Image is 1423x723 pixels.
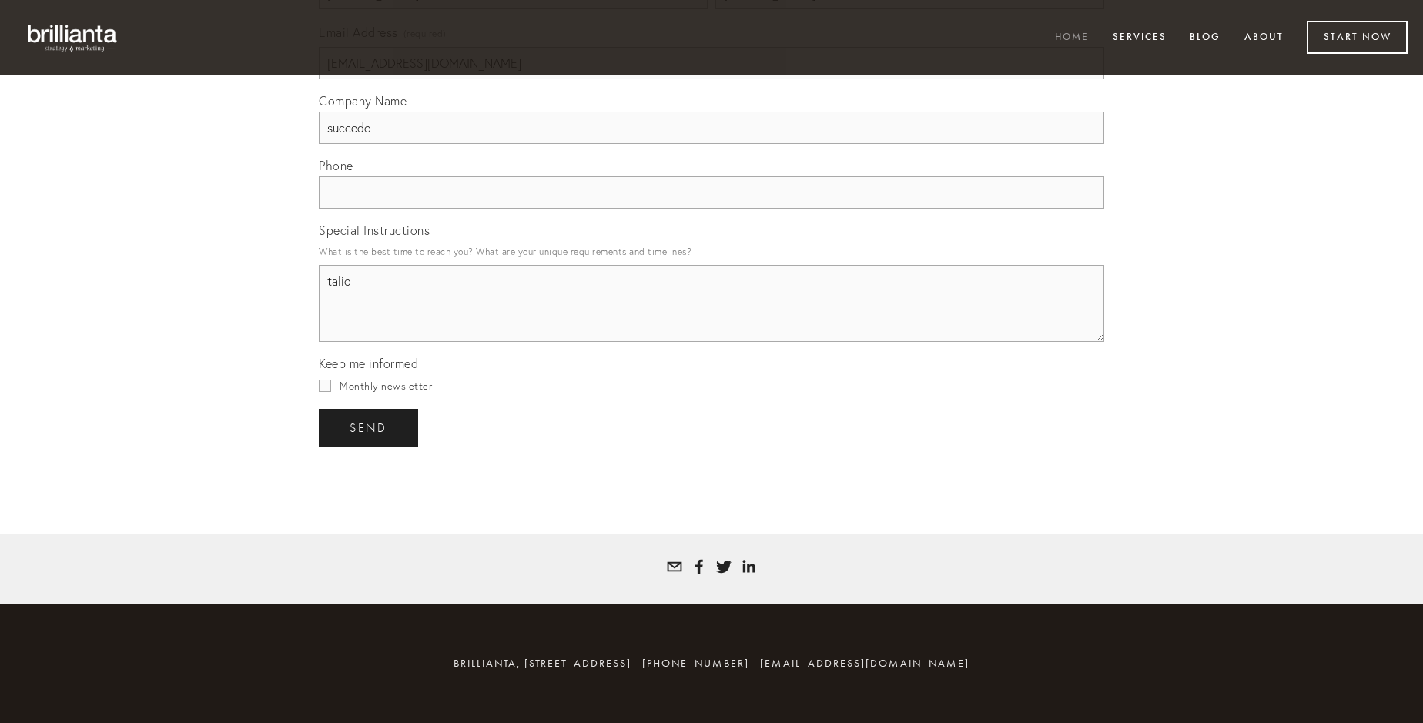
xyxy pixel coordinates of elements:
input: Monthly newsletter [319,380,331,392]
a: [EMAIL_ADDRESS][DOMAIN_NAME] [760,657,969,670]
a: Services [1103,25,1177,51]
a: Home [1045,25,1099,51]
a: Tatyana White [716,559,732,574]
span: brillianta, [STREET_ADDRESS] [454,657,631,670]
span: Special Instructions [319,223,430,238]
button: sendsend [319,409,418,447]
span: Keep me informed [319,356,418,371]
a: Start Now [1307,21,1408,54]
img: brillianta - research, strategy, marketing [15,15,131,60]
span: Phone [319,158,353,173]
span: [PHONE_NUMBER] [642,657,749,670]
textarea: talio [319,265,1104,342]
span: Company Name [319,93,407,109]
span: Monthly newsletter [340,380,432,392]
a: About [1234,25,1294,51]
a: Tatyana White [741,559,756,574]
span: send [350,421,387,435]
a: tatyana@brillianta.com [667,559,682,574]
a: Blog [1180,25,1230,51]
p: What is the best time to reach you? What are your unique requirements and timelines? [319,241,1104,262]
a: Tatyana Bolotnikov White [691,559,707,574]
